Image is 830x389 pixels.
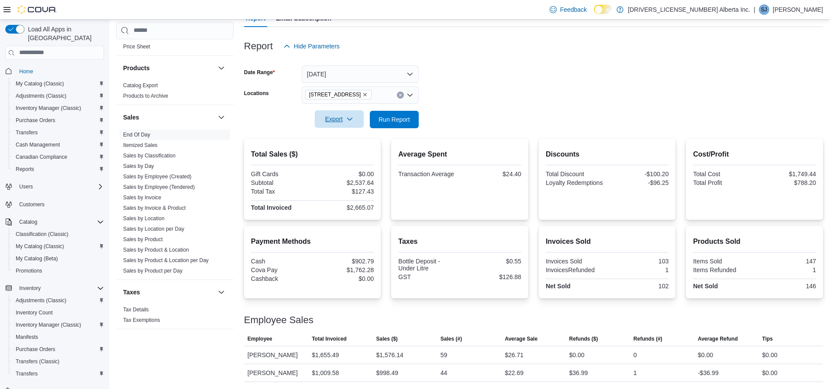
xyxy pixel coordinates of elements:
[9,228,107,240] button: Classification (Classic)
[698,350,713,360] div: $0.00
[314,204,374,211] div: $2,665.07
[123,215,165,222] a: Sales by Location
[123,306,149,313] span: Tax Details
[251,179,311,186] div: Subtotal
[759,4,769,15] div: Steve Jones
[762,335,773,342] span: Tips
[16,80,64,87] span: My Catalog (Classic)
[123,236,163,242] a: Sales by Product
[16,199,104,210] span: Customers
[12,78,104,89] span: My Catalog (Classic)
[12,295,70,306] a: Adjustments (Classic)
[123,225,184,232] span: Sales by Location per Day
[12,241,68,252] a: My Catalog (Classic)
[123,317,160,324] span: Tax Exemptions
[756,258,816,265] div: 147
[546,266,606,273] div: InvoicesRefunded
[16,129,38,136] span: Transfers
[248,335,272,342] span: Employee
[123,93,168,99] a: Products to Archive
[12,320,85,330] a: Inventory Manager (Classic)
[309,90,361,99] span: [STREET_ADDRESS]
[123,131,150,138] span: End Of Day
[609,266,669,273] div: 1
[12,241,104,252] span: My Catalog (Classic)
[12,140,63,150] a: Cash Management
[12,356,63,367] a: Transfers (Classic)
[693,283,718,290] strong: Net Sold
[123,215,165,222] span: Sales by Location
[2,216,107,228] button: Catalog
[9,319,107,331] button: Inventory Manager (Classic)
[12,115,59,126] a: Purchase Orders
[9,139,107,151] button: Cash Management
[314,258,374,265] div: $902.79
[2,282,107,294] button: Inventory
[9,253,107,265] button: My Catalog (Beta)
[123,226,184,232] a: Sales by Location per Day
[9,102,107,114] button: Inventory Manager (Classic)
[16,181,36,192] button: Users
[379,115,410,124] span: Run Report
[693,171,753,177] div: Total Cost
[314,275,374,282] div: $0.00
[546,1,590,18] a: Feedback
[12,91,70,101] a: Adjustments (Classic)
[244,90,269,97] label: Locations
[546,179,606,186] div: Loyalty Redemptions
[16,66,37,77] a: Home
[12,140,104,150] span: Cash Management
[12,91,104,101] span: Adjustments (Classic)
[251,149,374,160] h2: Total Sales ($)
[441,350,448,360] div: 59
[123,194,161,201] span: Sales by Invoice
[123,267,183,274] span: Sales by Product per Day
[569,335,598,342] span: Refunds ($)
[461,273,521,280] div: $126.88
[16,283,104,293] span: Inventory
[546,149,669,160] h2: Discounts
[320,110,358,128] span: Export
[693,266,753,273] div: Items Refunded
[12,164,38,174] a: Reports
[12,369,41,379] a: Transfers
[19,183,33,190] span: Users
[12,369,104,379] span: Transfers
[12,103,104,113] span: Inventory Manager (Classic)
[9,343,107,355] button: Purchase Orders
[280,38,343,55] button: Hide Parameters
[12,266,46,276] a: Promotions
[693,258,753,265] div: Items Sold
[314,188,374,195] div: $127.43
[12,344,59,355] a: Purchase Orders
[9,368,107,380] button: Transfers
[251,258,311,265] div: Cash
[244,41,273,51] h3: Report
[756,171,816,177] div: $1,749.44
[312,368,339,378] div: $1,009.58
[12,332,41,342] a: Manifests
[505,368,523,378] div: $22.69
[693,149,816,160] h2: Cost/Profit
[398,258,458,272] div: Bottle Deposit - Under Litre
[19,201,45,208] span: Customers
[628,4,750,15] p: [DRIVERS_LICENSE_NUMBER] Alberta Inc.
[16,141,60,148] span: Cash Management
[251,266,311,273] div: Cova Pay
[12,115,104,126] span: Purchase Orders
[12,164,104,174] span: Reports
[609,171,669,177] div: -$100.20
[24,25,104,42] span: Load All Apps in [GEOGRAPHIC_DATA]
[609,283,669,290] div: 102
[16,297,66,304] span: Adjustments (Classic)
[302,65,419,83] button: [DATE]
[216,287,227,297] button: Taxes
[634,350,637,360] div: 0
[16,105,81,112] span: Inventory Manager (Classic)
[12,229,104,239] span: Classification (Classic)
[123,184,195,191] span: Sales by Employee (Tendered)
[244,346,308,364] div: [PERSON_NAME]
[398,236,521,247] h2: Taxes
[16,346,55,353] span: Purchase Orders
[123,142,158,149] span: Itemized Sales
